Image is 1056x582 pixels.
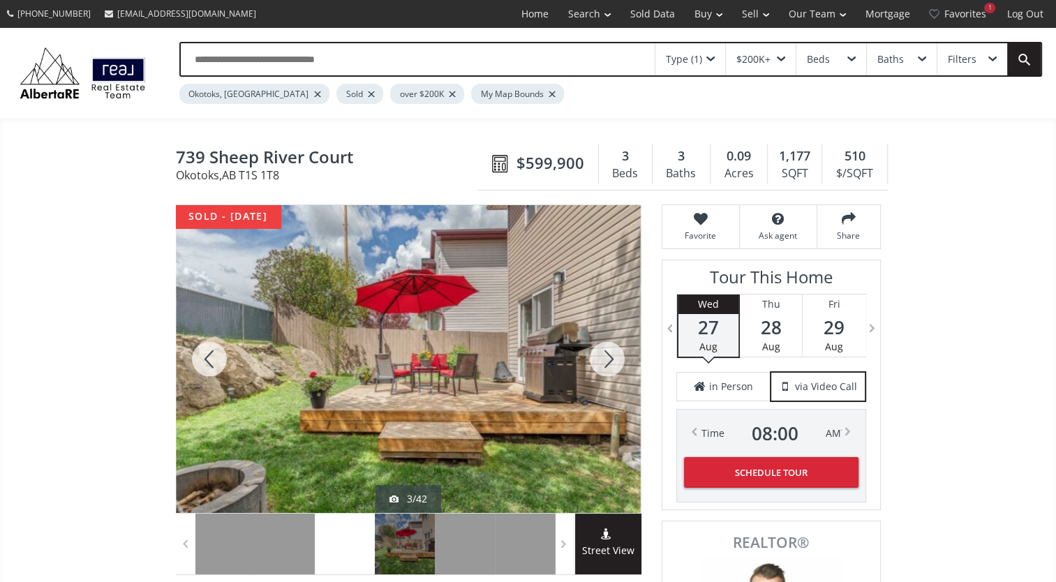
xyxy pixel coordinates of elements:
span: Share [824,230,873,241]
span: Okotoks , AB T1S 1T8 [176,170,485,181]
span: in Person [709,380,753,394]
div: 510 [829,147,879,165]
span: 28 [740,318,802,337]
div: $/SQFT [829,163,879,184]
a: [EMAIL_ADDRESS][DOMAIN_NAME] [98,1,263,27]
div: Type (1) [666,54,702,64]
img: Logo [14,44,151,101]
span: via Video Call [795,380,857,394]
div: Sold [336,84,383,104]
div: Filters [948,54,976,64]
div: Time AM [701,424,841,443]
span: 739 Sheep River Court [176,148,485,170]
div: 3 [606,147,645,165]
div: Okotoks, [GEOGRAPHIC_DATA] [179,84,329,104]
span: [EMAIL_ADDRESS][DOMAIN_NAME] [117,8,256,20]
div: 3/42 [389,492,427,506]
span: REALTOR® [678,535,865,550]
div: Baths [877,54,904,64]
div: Fri [803,294,865,314]
div: Thu [740,294,802,314]
span: Aug [699,340,717,353]
div: over $200K [390,84,464,104]
div: sold - [DATE] [176,205,281,228]
div: Wed [678,294,738,314]
span: Street View [575,543,641,559]
div: 1 [984,3,995,13]
span: [PHONE_NUMBER] [17,8,91,20]
div: Beds [606,163,645,184]
span: 08 : 00 [752,424,798,443]
div: SQFT [775,163,815,184]
div: Acres [717,163,760,184]
div: $200K+ [736,54,771,64]
span: Aug [761,340,780,353]
div: 0.09 [717,147,760,165]
div: 3 [660,147,703,165]
div: Beds [807,54,830,64]
div: My Map Bounds [471,84,564,104]
button: Schedule Tour [684,457,858,488]
span: 1,177 [779,147,810,165]
span: 27 [678,318,738,337]
h3: Tour This Home [676,267,866,294]
div: 739 Sheep River Court Okotoks, AB T1S 1T8 - Photo 4 of 42 [176,205,641,513]
span: $599,900 [516,152,584,174]
div: Baths [660,163,703,184]
span: Aug [825,340,843,353]
span: Favorite [669,230,732,241]
span: 29 [803,318,865,337]
span: Ask agent [747,230,810,241]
